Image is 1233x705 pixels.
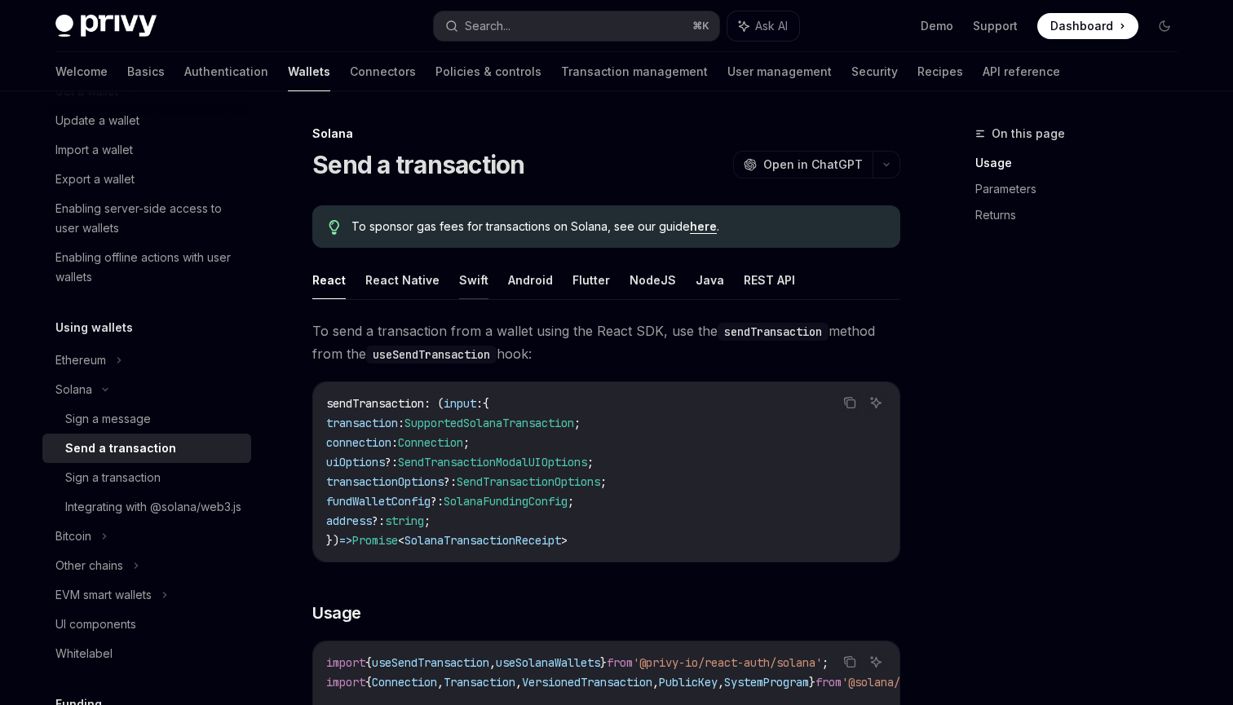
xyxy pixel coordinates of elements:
a: Import a wallet [42,135,251,165]
span: ; [574,416,581,430]
span: transaction [326,416,398,430]
a: Enabling server-side access to user wallets [42,194,251,243]
span: ; [822,655,829,670]
span: ; [424,513,431,528]
span: : ( [424,396,444,411]
a: Returns [975,202,1191,228]
div: Import a wallet [55,140,133,160]
span: ; [600,474,607,489]
button: React [312,261,346,299]
a: Policies & controls [435,52,541,91]
a: Authentication [184,52,268,91]
a: Welcome [55,52,108,91]
div: Ethereum [55,350,106,370]
div: Sign a message [65,409,151,429]
span: ?: [431,494,444,509]
span: sendTransaction [326,396,424,411]
span: } [600,655,607,670]
span: ?: [385,455,398,469]
span: , [718,675,724,690]
span: > [561,533,568,548]
span: To sponsor gas fees for transactions on Solana, see our guide . [351,218,884,235]
button: Java [696,261,724,299]
span: } [809,675,815,690]
button: Copy the contents from the code block [839,651,860,672]
a: User management [727,52,832,91]
button: React Native [365,261,440,299]
a: Security [851,52,898,91]
span: , [515,675,522,690]
span: SystemProgram [724,675,809,690]
img: dark logo [55,15,157,37]
span: from [607,655,633,670]
span: SolanaFundingConfig [444,494,568,509]
span: uiOptions [326,455,385,469]
span: ; [568,494,574,509]
span: : [391,435,398,450]
a: Dashboard [1037,13,1138,39]
span: string [385,513,424,528]
span: On this page [992,124,1065,143]
span: import [326,675,365,690]
div: Solana [312,126,900,142]
span: '@privy-io/react-auth/solana' [633,655,822,670]
span: SendTransactionOptions [457,474,600,489]
button: Open in ChatGPT [733,151,873,178]
div: Other chains [55,556,123,575]
span: useSolanaWallets [496,655,600,670]
a: Export a wallet [42,165,251,194]
button: NodeJS [630,261,676,299]
span: '@solana/web3.js' [842,675,952,690]
span: : [476,396,483,411]
code: useSendTransaction [366,346,497,364]
a: UI components [42,610,251,639]
span: , [652,675,659,690]
a: Sign a transaction [42,463,251,492]
span: { [483,396,489,411]
span: input [444,396,476,411]
span: from [815,675,842,690]
a: Integrating with @solana/web3.js [42,492,251,522]
span: , [489,655,496,670]
button: Ask AI [865,392,886,413]
span: PublicKey [659,675,718,690]
span: Connection [398,435,463,450]
a: Recipes [917,52,963,91]
span: < [398,533,404,548]
span: { [365,655,372,670]
button: Ask AI [865,651,886,672]
button: Flutter [572,261,610,299]
span: Promise [352,533,398,548]
span: SendTransactionModalUIOptions [398,455,587,469]
a: here [690,219,717,234]
span: SolanaTransactionReceipt [404,533,561,548]
button: REST API [744,261,795,299]
a: Usage [975,150,1191,176]
button: Search...⌘K [434,11,719,41]
a: Update a wallet [42,106,251,135]
div: Export a wallet [55,170,135,189]
span: To send a transaction from a wallet using the React SDK, use the method from the hook: [312,319,900,365]
span: transactionOptions [326,474,444,489]
button: Android [508,261,553,299]
span: useSendTransaction [372,655,489,670]
a: Basics [127,52,165,91]
a: Support [973,18,1018,34]
div: EVM smart wallets [55,585,152,605]
h5: Using wallets [55,318,133,337]
span: Connection [372,675,437,690]
span: ; [587,455,594,469]
span: Usage [312,601,361,624]
div: UI components [55,615,136,634]
div: Search... [465,16,510,36]
a: API reference [983,52,1060,91]
a: Transaction management [561,52,708,91]
span: Open in ChatGPT [763,156,863,173]
code: sendTransaction [718,323,829,341]
span: => [339,533,352,548]
span: , [437,675,444,690]
div: Bitcoin [55,527,91,546]
span: fundWalletConfig [326,494,431,509]
span: }) [326,533,339,548]
button: Ask AI [727,11,799,41]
